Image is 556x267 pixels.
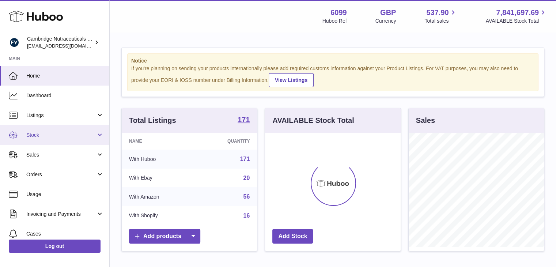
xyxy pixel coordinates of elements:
th: Quantity [196,133,257,150]
a: 16 [243,213,250,219]
strong: Notice [131,57,534,64]
span: Invoicing and Payments [26,211,96,218]
a: Log out [9,240,101,253]
span: Cases [26,230,104,237]
a: 171 [238,116,250,125]
h3: Total Listings [129,116,176,125]
td: With Shopify [122,206,196,225]
strong: GBP [380,8,396,18]
span: Listings [26,112,96,119]
h3: Sales [416,116,435,125]
span: 537.90 [426,8,449,18]
span: Total sales [424,18,457,25]
a: 171 [240,156,250,162]
strong: 171 [238,116,250,123]
td: With Ebay [122,169,196,188]
span: AVAILABLE Stock Total [485,18,547,25]
h3: AVAILABLE Stock Total [272,116,354,125]
div: If you're planning on sending your products internationally please add required customs informati... [131,65,534,87]
div: Huboo Ref [322,18,347,25]
span: Orders [26,171,96,178]
span: Home [26,72,104,79]
span: Stock [26,132,96,139]
span: [EMAIL_ADDRESS][DOMAIN_NAME] [27,43,107,49]
img: internalAdmin-6099@internal.huboo.com [9,37,20,48]
span: Sales [26,151,96,158]
a: View Listings [269,73,314,87]
a: Add products [129,229,200,244]
span: 7,841,697.69 [496,8,539,18]
span: Dashboard [26,92,104,99]
span: Usage [26,191,104,198]
td: With Amazon [122,187,196,206]
strong: 6099 [330,8,347,18]
div: Currency [375,18,396,25]
a: 537.90 Total sales [424,8,457,25]
div: Cambridge Nutraceuticals Ltd [27,35,93,49]
th: Name [122,133,196,150]
a: 20 [243,175,250,181]
a: Add Stock [272,229,313,244]
a: 7,841,697.69 AVAILABLE Stock Total [485,8,547,25]
td: With Huboo [122,150,196,169]
a: 56 [243,193,250,200]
